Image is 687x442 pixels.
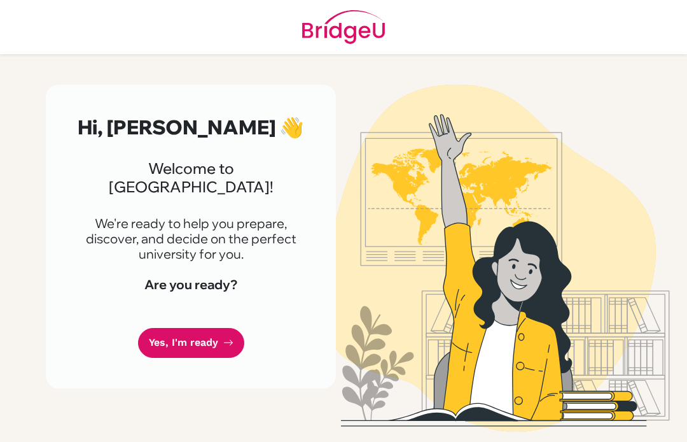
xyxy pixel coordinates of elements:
[76,159,305,196] h3: Welcome to [GEOGRAPHIC_DATA]!
[138,328,244,358] a: Yes, I'm ready
[76,277,305,292] h4: Are you ready?
[76,115,305,139] h2: Hi, [PERSON_NAME] 👋
[76,216,305,262] p: We're ready to help you prepare, discover, and decide on the perfect university for you.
